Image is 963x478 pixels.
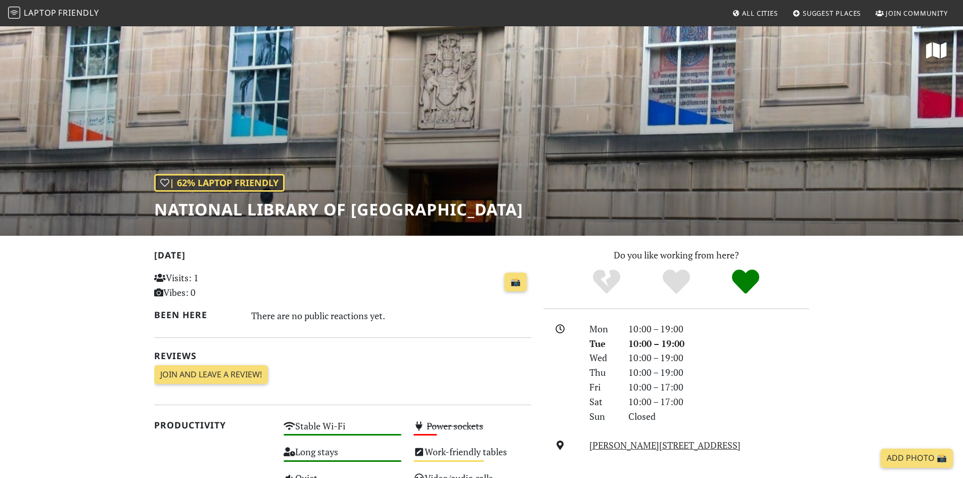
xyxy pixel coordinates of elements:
a: [PERSON_NAME][STREET_ADDRESS] [589,439,741,451]
h1: National Library of [GEOGRAPHIC_DATA] [154,200,523,219]
div: 10:00 – 19:00 [622,351,815,365]
div: 10:00 – 17:00 [622,395,815,409]
p: Do you like working from here? [543,248,809,263]
div: Thu [583,365,622,380]
div: 10:00 – 19:00 [622,365,815,380]
div: | 62% Laptop Friendly [154,174,285,192]
div: Mon [583,322,622,336]
div: 10:00 – 19:00 [622,322,815,336]
div: There are no public reactions yet. [251,308,531,324]
div: Yes [641,268,711,296]
div: Long stays [278,444,407,469]
a: Add Photo 📸 [881,449,953,468]
a: Suggest Places [789,4,865,22]
div: Sun [583,409,622,424]
a: Join Community [872,4,952,22]
span: Join Community [886,9,948,18]
img: LaptopFriendly [8,7,20,19]
span: Suggest Places [803,9,861,18]
div: No [572,268,641,296]
s: Power sockets [427,420,483,432]
span: All Cities [742,9,778,18]
h2: Reviews [154,351,531,361]
div: 10:00 – 19:00 [622,336,815,351]
div: Wed [583,351,622,365]
h2: [DATE] [154,250,531,265]
a: Join and leave a review! [154,365,268,384]
div: Work-friendly tables [407,444,537,469]
div: Definitely! [711,268,781,296]
h2: Been here [154,310,240,320]
span: Friendly [58,7,99,18]
a: LaptopFriendly LaptopFriendly [8,5,99,22]
div: 10:00 – 17:00 [622,380,815,395]
span: Laptop [24,7,57,18]
div: Tue [583,336,622,351]
div: Stable Wi-Fi [278,418,407,444]
a: All Cities [728,4,782,22]
div: Fri [583,380,622,395]
div: Sat [583,395,622,409]
a: 📸 [505,273,527,292]
h2: Productivity [154,420,272,430]
p: Visits: 1 Vibes: 0 [154,271,272,300]
div: Closed [622,409,815,424]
